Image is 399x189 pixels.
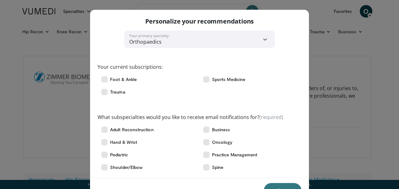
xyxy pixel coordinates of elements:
[212,152,257,158] span: Practice Management
[110,139,137,145] span: Hand & Wrist
[212,139,233,145] span: Oncology
[110,76,137,83] span: Foot & Ankle
[212,76,245,83] span: Sports Medicine
[110,89,125,95] span: Trauma
[212,127,230,133] span: Business
[110,152,128,158] span: Pediatric
[110,127,153,133] span: Adult Reconstruction
[259,114,283,121] span: (required)
[110,164,142,170] span: Shoulder/Elbow
[98,113,283,121] label: What subspecialties would you like to receive email notifications for?
[212,164,223,170] span: Spine
[145,17,254,25] p: Personalize your recommendations
[98,63,163,71] label: Your current subscriptions:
